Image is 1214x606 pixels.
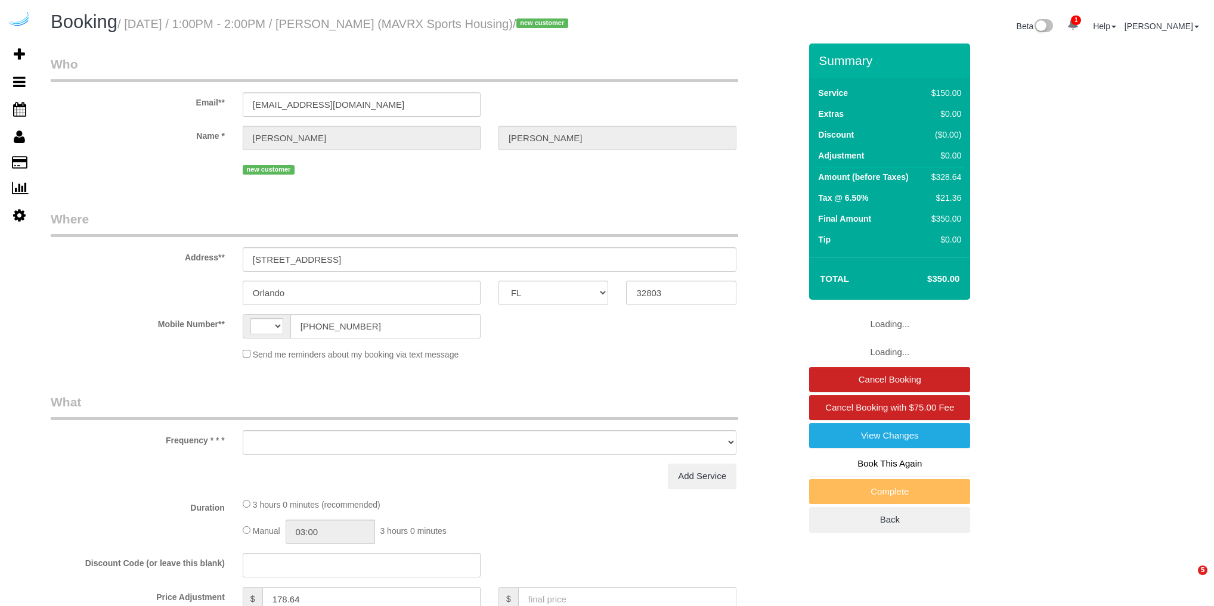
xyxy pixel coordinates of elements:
label: Amount (before Taxes) [818,171,908,183]
span: 3 hours 0 minutes [380,526,446,536]
iframe: Intercom live chat [1173,565,1202,594]
span: 3 hours 0 minutes (recommended) [253,500,380,509]
label: Adjustment [818,150,864,161]
label: Tip [818,234,831,245]
legend: Where [51,210,738,237]
input: Mobile Number** [290,314,481,338]
a: [PERSON_NAME] [1125,21,1199,31]
input: First Name** [243,126,481,150]
small: / [DATE] / 1:00PM - 2:00PM / [PERSON_NAME] (MAVRX Sports Housing) [117,17,572,30]
div: $150.00 [927,87,961,99]
div: $0.00 [927,108,961,120]
input: Last Name** [498,126,736,150]
a: 1 [1061,12,1085,38]
input: Zip Code** [626,281,736,305]
label: Duration [42,498,234,514]
a: Back [809,507,970,532]
label: Frequency * * * [42,430,234,446]
span: Cancel Booking with $75.00 Fee [825,402,954,412]
div: ($0.00) [927,129,961,141]
span: Send me reminders about my booking via text message [253,350,459,359]
span: Booking [51,11,117,32]
a: View Changes [809,423,970,448]
label: Extras [818,108,844,120]
label: Discount Code (or leave this blank) [42,553,234,569]
legend: Who [51,55,738,82]
label: Mobile Number** [42,314,234,330]
a: Help [1093,21,1116,31]
div: $21.36 [927,192,961,204]
a: Add Service [668,464,736,489]
span: Manual [253,526,280,536]
div: $328.64 [927,171,961,183]
span: 5 [1198,565,1207,575]
span: new customer [243,165,295,175]
span: 1 [1071,15,1081,25]
span: new customer [516,18,568,28]
label: Tax @ 6.50% [818,192,868,204]
img: Automaid Logo [7,12,31,29]
div: $0.00 [927,150,961,161]
h4: $350.00 [891,274,959,284]
span: / [513,17,572,30]
a: Cancel Booking [809,367,970,392]
a: Book This Again [809,451,970,476]
label: Price Adjustment [42,587,234,603]
label: Final Amount [818,213,871,225]
label: Discount [818,129,854,141]
div: $0.00 [927,234,961,245]
h3: Summary [819,54,964,67]
a: Beta [1017,21,1054,31]
strong: Total [820,274,849,284]
img: New interface [1033,19,1053,35]
div: $350.00 [927,213,961,225]
a: Cancel Booking with $75.00 Fee [809,395,970,420]
label: Name * [42,126,234,142]
label: Service [818,87,848,99]
legend: What [51,393,738,420]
